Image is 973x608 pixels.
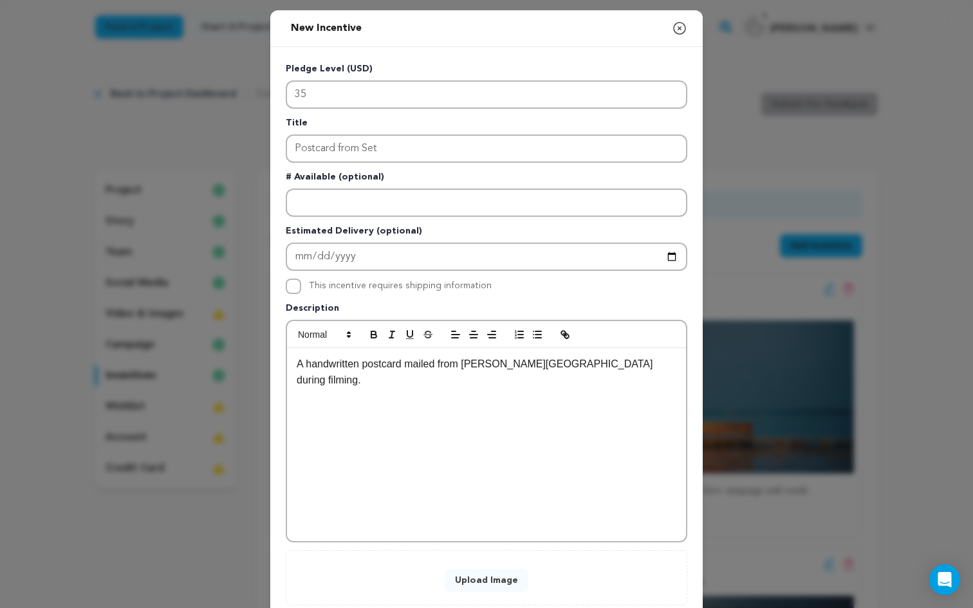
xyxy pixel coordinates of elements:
input: Enter level [286,80,687,109]
h2: New Incentive [286,15,367,41]
input: Enter number available [286,189,687,217]
button: Upload Image [445,569,528,592]
p: Pledge Level (USD) [286,62,687,80]
label: This incentive requires shipping information [309,281,492,290]
div: Open Intercom Messenger [929,564,960,595]
p: Estimated Delivery (optional) [286,225,687,243]
p: Description [286,302,687,320]
p: # Available (optional) [286,170,687,189]
input: Enter title [286,134,687,163]
p: Title [286,116,687,134]
p: A handwritten postcard mailed from [PERSON_NAME][GEOGRAPHIC_DATA] during filming. [297,356,676,389]
input: Enter Estimated Delivery [286,243,687,271]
